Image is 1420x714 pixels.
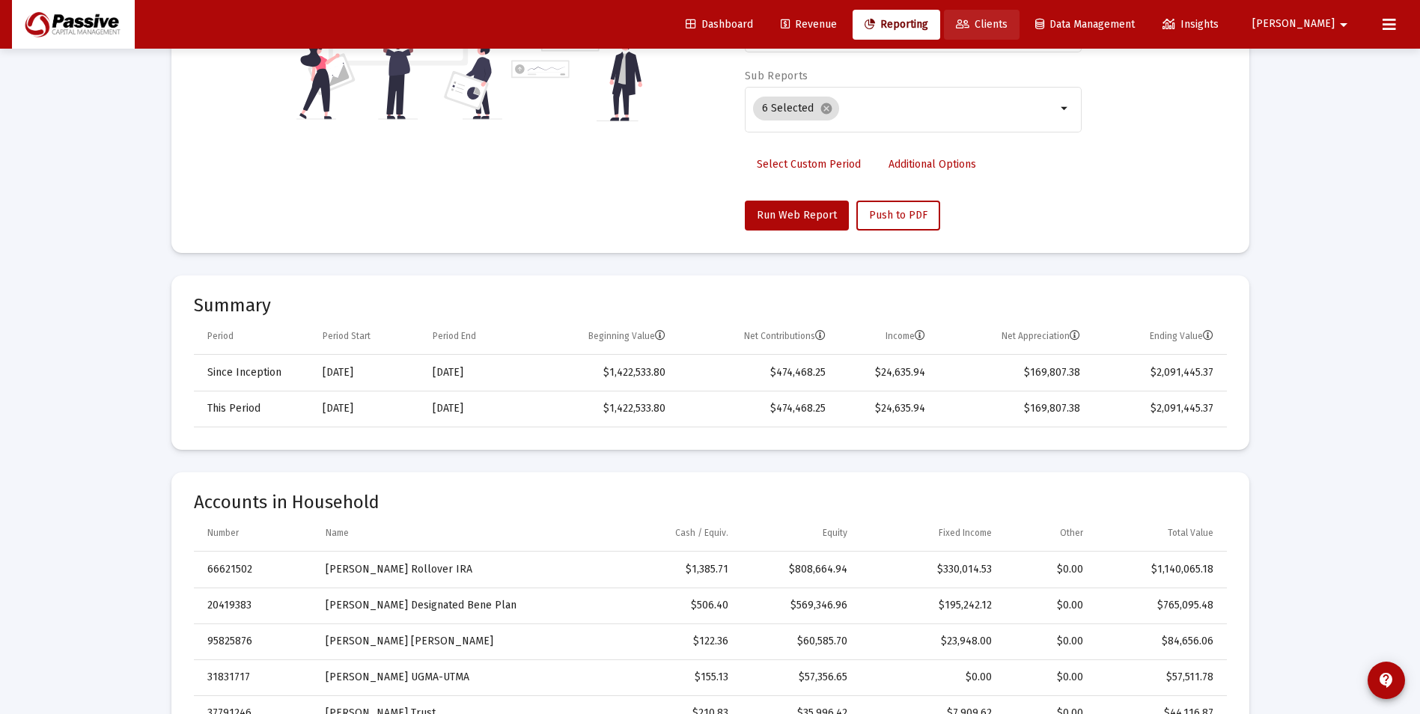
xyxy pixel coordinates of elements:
mat-icon: arrow_drop_down [1056,100,1074,118]
a: Reporting [853,10,940,40]
td: $2,091,445.37 [1091,391,1226,427]
div: $1,140,065.18 [1104,562,1213,577]
div: [DATE] [433,365,516,380]
div: Other [1060,527,1083,539]
td: Since Inception [194,355,312,391]
td: Column Period Start [312,319,422,355]
span: Reporting [865,18,928,31]
td: $2,091,445.37 [1091,355,1226,391]
td: Column Number [194,516,316,552]
div: $122.36 [607,634,729,649]
span: Revenue [781,18,837,31]
td: $24,635.94 [836,355,936,391]
div: $0.00 [1013,562,1083,577]
div: $23,948.00 [868,634,992,649]
mat-icon: contact_support [1377,671,1395,689]
div: $330,014.53 [868,562,992,577]
a: Dashboard [674,10,765,40]
button: Push to PDF [856,201,940,231]
button: Run Web Report [745,201,849,231]
td: Column Period End [422,319,526,355]
td: [PERSON_NAME] UGMA-UTMA [315,659,596,695]
td: Column Cash / Equiv. [597,516,740,552]
div: $0.00 [1013,670,1083,685]
td: 66621502 [194,552,316,588]
div: Ending Value [1150,330,1213,342]
span: Dashboard [686,18,753,31]
div: Income [886,330,925,342]
div: $569,346.96 [749,598,847,613]
span: Data Management [1035,18,1135,31]
div: Name [326,527,349,539]
div: Beginning Value [588,330,665,342]
td: $474,468.25 [676,391,836,427]
div: $0.00 [1013,598,1083,613]
span: Push to PDF [869,209,927,222]
a: Clients [944,10,1020,40]
td: Column Beginning Value [526,319,676,355]
a: Data Management [1023,10,1147,40]
td: Column Other [1002,516,1094,552]
td: Column Fixed Income [858,516,1002,552]
a: Revenue [769,10,849,40]
td: 20419383 [194,588,316,623]
td: [PERSON_NAME] [PERSON_NAME] [315,623,596,659]
td: This Period [194,391,312,427]
div: Number [207,527,239,539]
td: Column Ending Value [1091,319,1226,355]
span: Additional Options [889,158,976,171]
div: $0.00 [868,670,992,685]
td: $474,468.25 [676,355,836,391]
span: Clients [956,18,1008,31]
mat-chip-list: Selection [753,94,1056,123]
td: 31831717 [194,659,316,695]
div: $155.13 [607,670,729,685]
div: Net Appreciation [1002,330,1080,342]
td: [PERSON_NAME] Rollover IRA [315,552,596,588]
div: Period Start [323,330,371,342]
div: Fixed Income [939,527,992,539]
div: Period End [433,330,476,342]
div: $60,585.70 [749,634,847,649]
div: $765,095.48 [1104,598,1213,613]
mat-icon: cancel [820,102,833,115]
td: $24,635.94 [836,391,936,427]
span: Select Custom Period [757,158,861,171]
div: $506.40 [607,598,729,613]
span: [PERSON_NAME] [1252,18,1335,31]
div: [DATE] [323,365,412,380]
mat-card-title: Accounts in Household [194,495,1227,510]
div: $195,242.12 [868,598,992,613]
td: Column Equity [739,516,858,552]
div: Net Contributions [744,330,826,342]
td: 95825876 [194,623,316,659]
td: Column Net Contributions [676,319,836,355]
span: Insights [1162,18,1219,31]
div: $1,385.71 [607,562,729,577]
img: Dashboard [23,10,124,40]
div: $0.00 [1013,634,1083,649]
span: Run Web Report [757,209,837,222]
div: $57,511.78 [1104,670,1213,685]
div: Total Value [1168,527,1213,539]
div: $808,664.94 [749,562,847,577]
td: [PERSON_NAME] Designated Bene Plan [315,588,596,623]
div: Data grid [194,319,1227,427]
td: $169,807.38 [936,391,1091,427]
td: $169,807.38 [936,355,1091,391]
mat-card-title: Summary [194,298,1227,313]
label: Sub Reports [745,70,808,82]
mat-icon: arrow_drop_down [1335,10,1353,40]
div: Cash / Equiv. [675,527,728,539]
div: [DATE] [433,401,516,416]
td: Column Total Value [1094,516,1227,552]
button: [PERSON_NAME] [1234,9,1371,39]
td: $1,422,533.80 [526,355,676,391]
td: Column Name [315,516,596,552]
div: [DATE] [323,401,412,416]
div: Period [207,330,234,342]
div: Equity [823,527,847,539]
a: Insights [1151,10,1231,40]
td: Column Net Appreciation [936,319,1091,355]
div: $84,656.06 [1104,634,1213,649]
